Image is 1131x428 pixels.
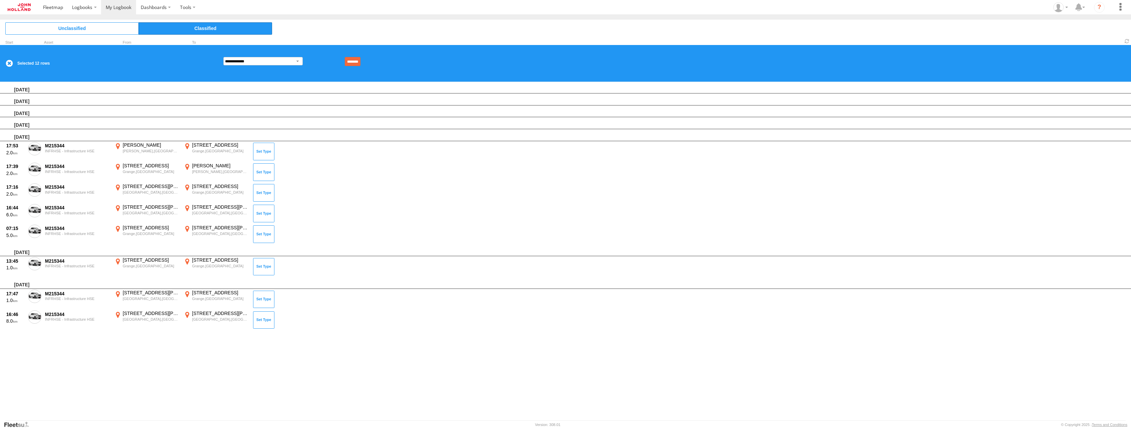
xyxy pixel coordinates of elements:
div: [STREET_ADDRESS][PERSON_NAME] [192,225,248,231]
button: Click to Set [253,311,274,329]
a: Terms and Conditions [1092,423,1127,427]
div: [GEOGRAPHIC_DATA],[GEOGRAPHIC_DATA] [192,211,248,215]
div: Grange,[GEOGRAPHIC_DATA] [192,264,248,268]
div: [STREET_ADDRESS][PERSON_NAME] [123,310,179,316]
div: 17:16 [6,184,24,190]
label: Click to View Event Location [183,142,249,161]
div: [STREET_ADDRESS][PERSON_NAME] [192,204,248,210]
button: Click to Set [253,291,274,308]
label: Click to View Event Location [113,204,180,223]
a: Visit our Website [4,421,34,428]
div: Grange,[GEOGRAPHIC_DATA] [123,264,179,268]
div: M215344 [45,143,110,149]
button: Click to Set [253,225,274,243]
button: Click to Set [253,143,274,160]
div: [GEOGRAPHIC_DATA],[GEOGRAPHIC_DATA] [123,317,179,322]
label: Click to View Event Location [183,225,249,244]
div: M215344 [45,258,110,264]
label: Click to View Event Location [113,225,180,244]
div: [GEOGRAPHIC_DATA],[GEOGRAPHIC_DATA] [123,296,179,301]
label: Click to View Event Location [183,204,249,223]
div: 1.0 [6,297,24,303]
label: Click to View Event Location [113,290,180,309]
div: [STREET_ADDRESS] [192,290,248,296]
div: Grange,[GEOGRAPHIC_DATA] [192,190,248,195]
img: jhg-logo.svg [8,3,31,11]
div: [STREET_ADDRESS] [123,163,179,169]
div: [PERSON_NAME] [123,142,179,148]
div: Richard Leeson [1051,2,1070,12]
div: [STREET_ADDRESS][PERSON_NAME] [123,183,179,189]
div: 17:53 [6,143,24,149]
button: Click to Set [253,258,274,275]
div: [GEOGRAPHIC_DATA],[GEOGRAPHIC_DATA] [192,231,248,236]
div: INFRHSE - Infrastructure HSE [45,232,110,236]
div: 1.0 [6,265,24,271]
div: [STREET_ADDRESS] [192,142,248,148]
span: Refresh [1123,38,1131,44]
div: M215344 [45,291,110,297]
div: 6.0 [6,212,24,218]
div: [GEOGRAPHIC_DATA],[GEOGRAPHIC_DATA] [123,190,179,195]
div: [PERSON_NAME],[GEOGRAPHIC_DATA] [123,149,179,153]
div: To [183,41,249,44]
div: M215344 [45,205,110,211]
span: Click to view Classified Trips [139,22,272,34]
div: INFRHSE - Infrastructure HSE [45,264,110,268]
div: [STREET_ADDRESS][PERSON_NAME] [123,204,179,210]
div: From [113,41,180,44]
span: Click to view Unclassified Trips [5,22,139,34]
label: Click to View Event Location [183,183,249,203]
div: [STREET_ADDRESS] [192,183,248,189]
div: INFRHSE - Infrastructure HSE [45,297,110,301]
i: ? [1094,2,1105,13]
div: [STREET_ADDRESS] [123,225,179,231]
div: 2.0 [6,150,24,156]
label: Click to View Event Location [183,310,249,330]
div: Grange,[GEOGRAPHIC_DATA] [192,149,248,153]
label: Click to View Event Location [113,163,180,182]
div: Grange,[GEOGRAPHIC_DATA] [192,296,248,301]
div: INFRHSE - Infrastructure HSE [45,149,110,153]
div: [STREET_ADDRESS][PERSON_NAME] [192,310,248,316]
button: Click to Set [253,163,274,181]
label: Clear Selection [5,59,13,67]
div: © Copyright 2025 - [1061,423,1127,427]
div: M215344 [45,184,110,190]
div: [PERSON_NAME] [192,163,248,169]
div: Asset [44,41,111,44]
div: 13:45 [6,258,24,264]
div: M215344 [45,163,110,169]
div: 16:46 [6,311,24,317]
div: 16:44 [6,205,24,211]
div: INFRHSE - Infrastructure HSE [45,190,110,194]
label: Click to View Event Location [113,183,180,203]
div: 8.0 [6,318,24,324]
div: [PERSON_NAME],[GEOGRAPHIC_DATA] [192,169,248,174]
div: [STREET_ADDRESS][PERSON_NAME] [123,290,179,296]
div: [STREET_ADDRESS] [123,257,179,263]
div: INFRHSE - Infrastructure HSE [45,211,110,215]
label: Click to View Event Location [113,310,180,330]
div: 17:47 [6,291,24,297]
div: Grange,[GEOGRAPHIC_DATA] [123,231,179,236]
div: [STREET_ADDRESS] [192,257,248,263]
label: Click to View Event Location [183,163,249,182]
div: 2.0 [6,191,24,197]
div: Click to Sort [5,41,25,44]
div: Grange,[GEOGRAPHIC_DATA] [123,169,179,174]
label: Click to View Event Location [183,290,249,309]
div: [GEOGRAPHIC_DATA],[GEOGRAPHIC_DATA] [192,317,248,322]
div: M215344 [45,311,110,317]
div: Version: 308.01 [535,423,560,427]
div: 17:39 [6,163,24,169]
div: M215344 [45,225,110,231]
div: INFRHSE - Infrastructure HSE [45,170,110,174]
div: 5.0 [6,232,24,238]
label: Click to View Event Location [113,257,180,276]
div: INFRHSE - Infrastructure HSE [45,317,110,321]
a: Return to Dashboard [2,2,37,13]
div: 07:15 [6,225,24,231]
button: Click to Set [253,205,274,222]
div: 2.0 [6,170,24,176]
